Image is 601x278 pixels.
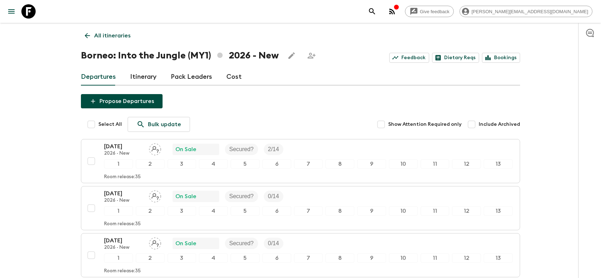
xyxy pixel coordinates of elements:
[389,53,429,63] a: Feedback
[231,253,260,263] div: 5
[148,120,181,129] p: Bulk update
[304,48,319,63] span: Share this itinerary
[421,159,450,169] div: 11
[104,159,133,169] div: 1
[81,233,520,277] button: [DATE]2026 - NewAssign pack leaderOn SaleSecured?Trip Fill12345678910111213Room release:35
[130,68,156,86] a: Itinerary
[468,9,592,14] span: [PERSON_NAME][EMAIL_ADDRESS][DOMAIN_NAME]
[104,198,143,204] p: 2026 - New
[452,159,481,169] div: 12
[149,145,161,151] span: Assign pack leader
[104,142,143,151] p: [DATE]
[484,206,513,216] div: 13
[81,94,163,108] button: Propose Departures
[482,53,520,63] a: Bookings
[226,68,242,86] a: Cost
[81,29,134,43] a: All itineraries
[94,31,130,40] p: All itineraries
[268,192,279,201] p: 0 / 14
[389,206,418,216] div: 10
[229,192,254,201] p: Secured?
[294,206,323,216] div: 7
[104,245,143,251] p: 2026 - New
[405,6,454,17] a: Give feedback
[264,144,283,155] div: Trip Fill
[231,206,260,216] div: 5
[421,206,450,216] div: 11
[104,174,141,180] p: Room release: 35
[104,151,143,156] p: 2026 - New
[225,191,258,202] div: Secured?
[175,192,196,201] p: On Sale
[294,159,323,169] div: 7
[229,145,254,154] p: Secured?
[104,221,141,227] p: Room release: 35
[104,189,143,198] p: [DATE]
[357,253,386,263] div: 9
[149,240,161,245] span: Assign pack leader
[262,206,291,216] div: 6
[81,48,279,63] h1: Borneo: Into the Jungle (MY1) 2026 - New
[104,206,133,216] div: 1
[175,145,196,154] p: On Sale
[284,48,299,63] button: Edit this itinerary
[149,192,161,198] span: Assign pack leader
[168,206,196,216] div: 3
[4,4,19,19] button: menu
[229,239,254,248] p: Secured?
[199,206,228,216] div: 4
[136,253,165,263] div: 2
[484,159,513,169] div: 13
[225,144,258,155] div: Secured?
[171,68,212,86] a: Pack Leaders
[262,253,291,263] div: 6
[168,253,196,263] div: 3
[136,206,165,216] div: 2
[268,239,279,248] p: 0 / 14
[231,159,260,169] div: 5
[459,6,592,17] div: [PERSON_NAME][EMAIL_ADDRESS][DOMAIN_NAME]
[136,159,165,169] div: 2
[479,121,520,128] span: Include Archived
[365,4,379,19] button: search adventures
[325,206,354,216] div: 8
[81,186,520,230] button: [DATE]2026 - NewAssign pack leaderOn SaleSecured?Trip Fill12345678910111213Room release:35
[294,253,323,263] div: 7
[128,117,190,132] a: Bulk update
[104,268,141,274] p: Room release: 35
[388,121,462,128] span: Show Attention Required only
[389,253,418,263] div: 10
[262,159,291,169] div: 6
[452,206,481,216] div: 12
[199,253,228,263] div: 4
[168,159,196,169] div: 3
[484,253,513,263] div: 13
[389,159,418,169] div: 10
[104,236,143,245] p: [DATE]
[199,159,228,169] div: 4
[225,238,258,249] div: Secured?
[325,159,354,169] div: 8
[268,145,279,154] p: 2 / 14
[81,68,116,86] a: Departures
[104,253,133,263] div: 1
[452,253,481,263] div: 12
[357,206,386,216] div: 9
[264,238,283,249] div: Trip Fill
[98,121,122,128] span: Select All
[81,139,520,183] button: [DATE]2026 - NewAssign pack leaderOn SaleSecured?Trip Fill12345678910111213Room release:35
[432,53,479,63] a: Dietary Reqs
[416,9,453,14] span: Give feedback
[264,191,283,202] div: Trip Fill
[325,253,354,263] div: 8
[175,239,196,248] p: On Sale
[421,253,450,263] div: 11
[357,159,386,169] div: 9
